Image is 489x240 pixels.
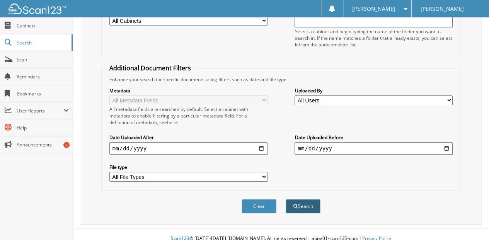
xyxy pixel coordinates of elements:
[295,87,453,94] label: Uploaded By
[242,199,276,213] button: Clear
[109,87,268,94] label: Metadata
[17,39,68,46] span: Search
[286,199,320,213] button: Search
[17,73,69,80] span: Reminders
[8,3,66,14] img: scan123-logo-white.svg
[295,28,453,48] div: Select a cabinet and begin typing the name of the folder you want to search in. If the name match...
[17,141,69,148] span: Announcements
[167,119,177,126] a: here
[450,203,489,240] iframe: Chat Widget
[352,7,395,11] span: [PERSON_NAME]
[17,22,69,29] span: Cabinets
[63,142,70,148] div: 7
[109,106,268,126] div: All metadata fields are searched by default. Select a cabinet with metadata to enable filtering b...
[106,76,457,83] div: Enhance your search for specific documents using filters such as date and file type.
[109,134,268,141] label: Date Uploaded After
[17,124,69,131] span: Help
[295,134,453,141] label: Date Uploaded Before
[109,142,268,155] input: start
[421,7,464,11] span: [PERSON_NAME]
[17,107,63,114] span: User Reports
[109,164,268,170] label: File type
[17,90,69,97] span: Bookmarks
[106,64,195,72] legend: Additional Document Filters
[295,142,453,155] input: end
[17,56,69,63] span: Scan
